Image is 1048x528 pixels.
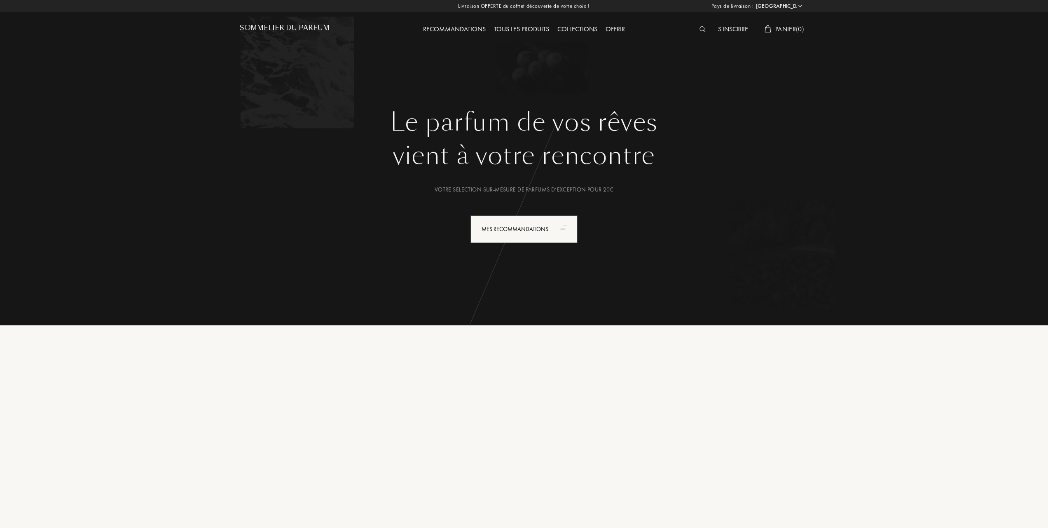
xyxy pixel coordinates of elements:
div: Mes Recommandations [470,215,578,243]
span: Pays de livraison : [711,2,754,10]
div: animation [557,220,574,237]
a: Offrir [601,25,629,33]
div: Tous les produits [490,24,553,35]
img: cart_white.svg [765,25,771,33]
div: vient à votre rencontre [246,137,802,174]
h1: Sommelier du Parfum [240,24,330,32]
a: Sommelier du Parfum [240,24,330,35]
img: search_icn_white.svg [699,26,706,32]
div: Votre selection sur-mesure de parfums d’exception pour 20€ [246,185,802,194]
h1: Le parfum de vos rêves [246,107,802,137]
a: Collections [553,25,601,33]
a: Mes Recommandationsanimation [464,215,584,243]
a: Tous les produits [490,25,553,33]
div: S'inscrire [714,24,752,35]
img: arrow_w.png [797,3,803,9]
div: Collections [553,24,601,35]
div: Recommandations [419,24,490,35]
span: Panier ( 0 ) [775,25,804,33]
div: Offrir [601,24,629,35]
a: S'inscrire [714,25,752,33]
a: Recommandations [419,25,490,33]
